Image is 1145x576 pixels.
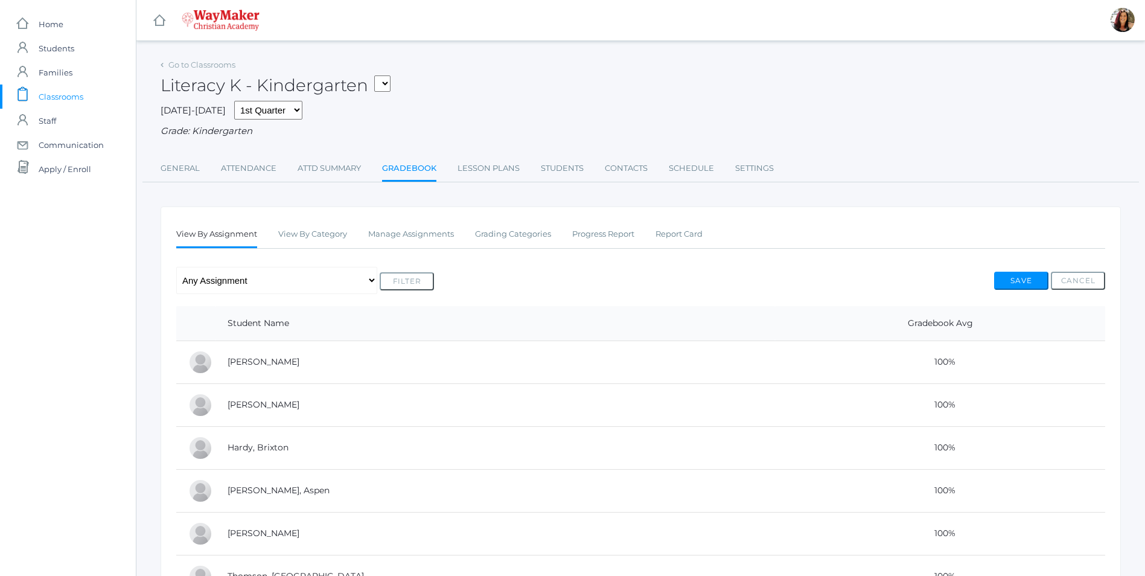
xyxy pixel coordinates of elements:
[161,156,200,181] a: General
[735,156,774,181] a: Settings
[228,485,330,496] a: [PERSON_NAME], Aspen
[775,383,1105,426] td: 100%
[228,356,299,367] a: [PERSON_NAME]
[775,306,1105,341] th: Gradebook Avg
[775,341,1105,383] td: 100%
[39,109,56,133] span: Staff
[572,222,634,246] a: Progress Report
[228,399,299,410] a: [PERSON_NAME]
[298,156,361,181] a: Attd Summary
[228,528,299,539] a: [PERSON_NAME]
[605,156,648,181] a: Contacts
[168,60,235,69] a: Go to Classrooms
[39,85,83,109] span: Classrooms
[188,393,212,417] div: Nolan Gagen
[775,469,1105,512] td: 100%
[669,156,714,181] a: Schedule
[188,479,212,503] div: Aspen Hemingway
[775,426,1105,469] td: 100%
[221,156,276,181] a: Attendance
[188,436,212,460] div: Brixton Hardy
[458,156,520,181] a: Lesson Plans
[176,222,257,248] a: View By Assignment
[188,350,212,374] div: Abby Backstrom
[215,306,775,341] th: Student Name
[39,157,91,181] span: Apply / Enroll
[278,222,347,246] a: View By Category
[994,272,1048,290] button: Save
[775,512,1105,555] td: 100%
[228,442,289,453] a: Hardy, Brixton
[161,104,226,116] span: [DATE]-[DATE]
[380,272,434,290] button: Filter
[1051,272,1105,290] button: Cancel
[161,76,391,95] h2: Literacy K - Kindergarten
[188,522,212,546] div: Elias Lehman
[39,60,72,85] span: Families
[655,222,703,246] a: Report Card
[1111,8,1135,32] div: Gina Pecor
[39,12,63,36] span: Home
[182,10,260,31] img: 4_waymaker-logo-stack-white.png
[39,36,74,60] span: Students
[161,124,1121,138] div: Grade: Kindergarten
[368,222,454,246] a: Manage Assignments
[382,156,436,182] a: Gradebook
[475,222,551,246] a: Grading Categories
[541,156,584,181] a: Students
[39,133,104,157] span: Communication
